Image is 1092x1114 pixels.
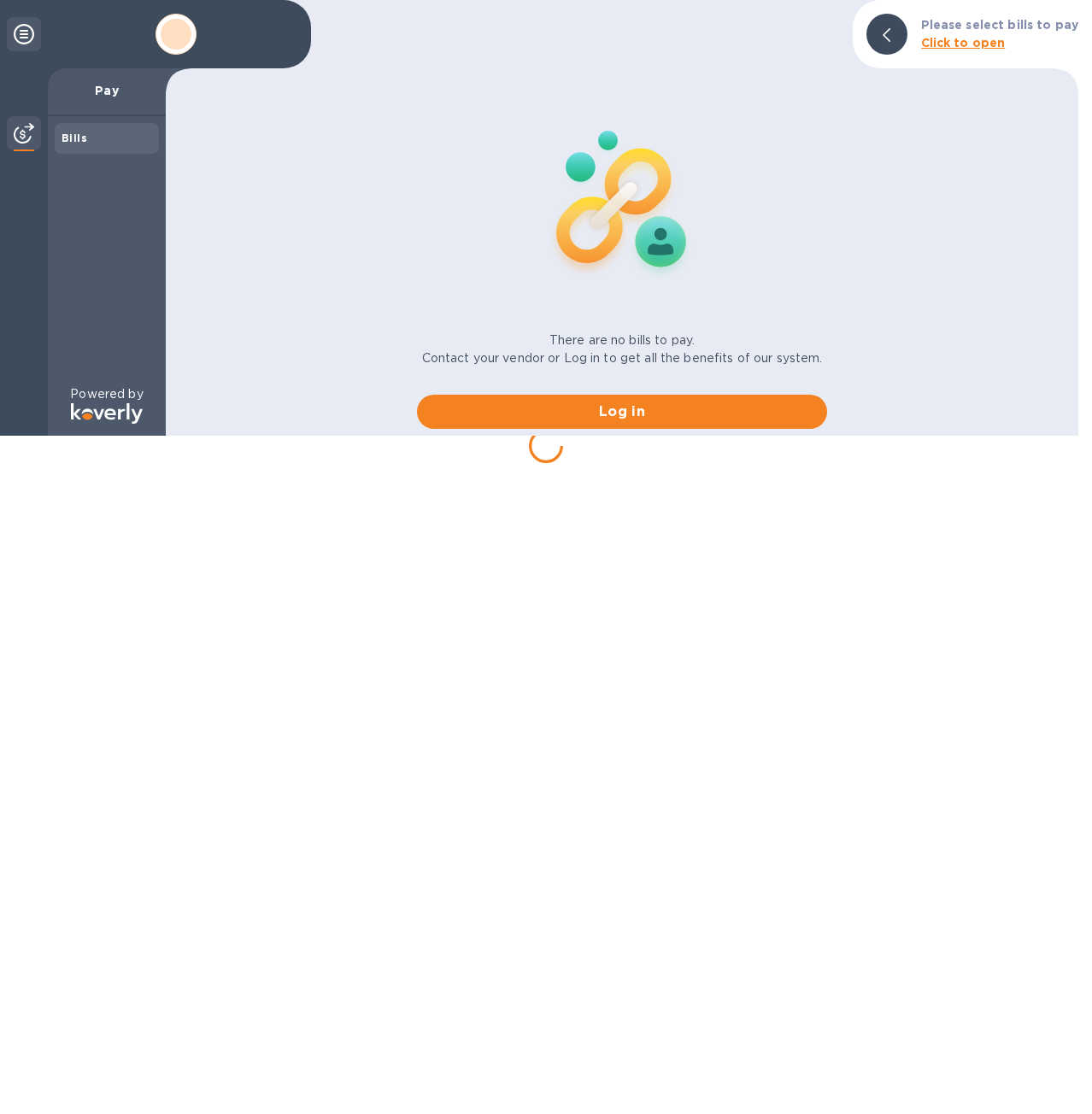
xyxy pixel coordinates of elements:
p: Powered by [70,385,143,403]
p: There are no bills to pay. Contact your vendor or Log in to get all the benefits of our system. [422,331,823,367]
p: Pay [62,82,152,99]
button: Log in [417,395,827,429]
b: Click to open [921,36,1006,50]
span: Log in [431,402,813,422]
img: Logo [71,403,143,424]
b: Bills [62,132,87,144]
b: Please select bills to pay [921,18,1078,32]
